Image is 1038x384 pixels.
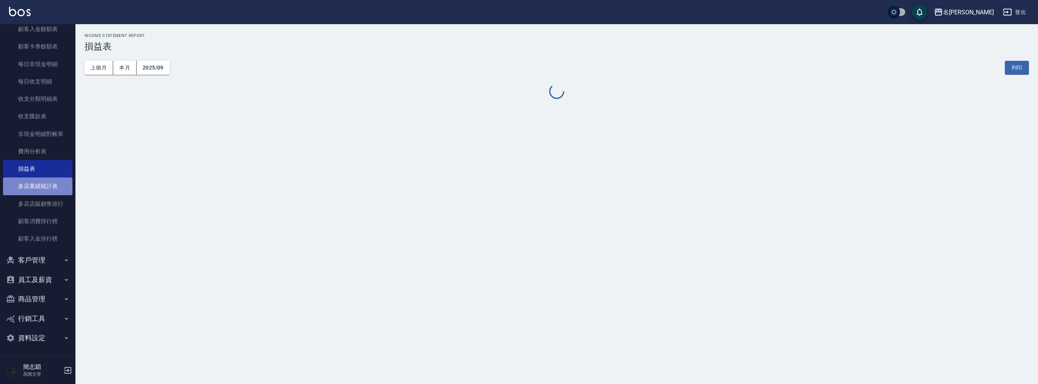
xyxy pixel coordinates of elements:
a: 每日非現金明細 [3,56,72,73]
button: 員工及薪資 [3,270,72,290]
a: 收支分類明細表 [3,90,72,108]
button: 登出 [1000,5,1029,19]
a: 收支匯款表 [3,108,72,125]
h5: 簡志穎 [23,363,61,371]
button: 本月 [113,61,137,75]
button: 客戶管理 [3,250,72,270]
h3: 損益表 [84,41,1029,52]
button: 列印 [1005,61,1029,75]
button: 行銷工具 [3,309,72,328]
h2: Income Statement Report [84,33,1029,38]
button: save [912,5,927,20]
a: 非現金明細對帳單 [3,125,72,143]
p: 高階主管 [23,371,61,378]
img: Logo [9,7,31,16]
a: 費用分析表 [3,143,72,160]
a: 顧客消費排行榜 [3,213,72,230]
a: 每日收支明細 [3,73,72,90]
button: 2025/09 [137,61,170,75]
a: 顧客卡券餘額表 [3,38,72,55]
a: 多店業績統計表 [3,177,72,195]
img: Person [6,363,21,378]
button: 名[PERSON_NAME] [931,5,997,20]
button: 商品管理 [3,289,72,309]
a: 多店店販銷售排行 [3,195,72,213]
a: 損益表 [3,160,72,177]
button: 上個月 [84,61,113,75]
button: 資料設定 [3,328,72,348]
div: 名[PERSON_NAME] [943,8,994,17]
a: 顧客入金餘額表 [3,20,72,38]
a: 顧客入金排行榜 [3,230,72,247]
